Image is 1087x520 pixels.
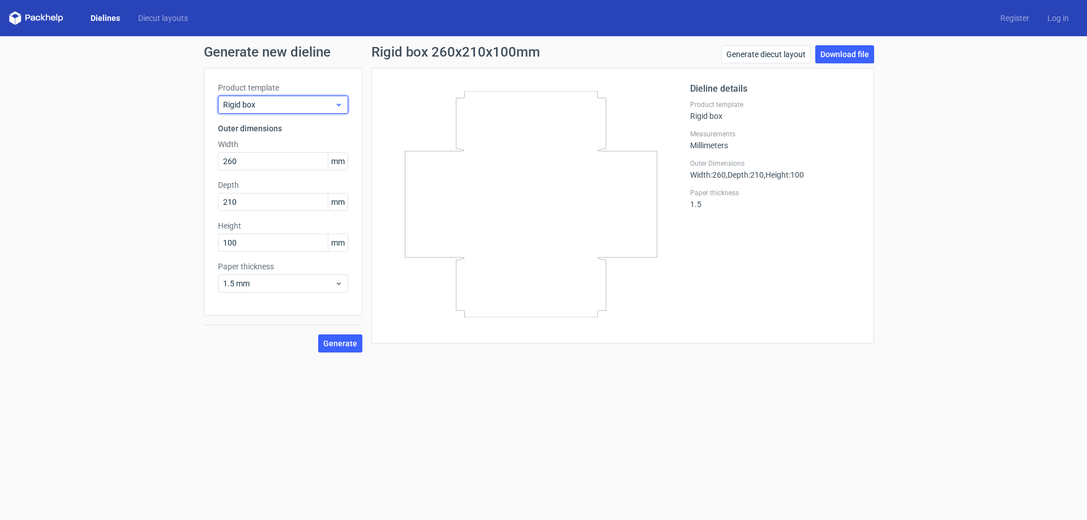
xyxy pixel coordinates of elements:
[218,82,348,93] label: Product template
[690,82,860,96] h2: Dieline details
[318,334,362,353] button: Generate
[223,99,335,110] span: Rigid box
[690,130,860,139] label: Measurements
[690,100,860,109] label: Product template
[690,130,860,150] div: Millimeters
[764,170,804,179] span: , Height : 100
[690,188,860,197] label: Paper thickness
[1038,12,1078,24] a: Log in
[218,261,348,272] label: Paper thickness
[223,278,335,289] span: 1.5 mm
[82,12,129,24] a: Dielines
[218,139,348,150] label: Width
[328,234,348,251] span: mm
[129,12,197,24] a: Diecut layouts
[991,12,1038,24] a: Register
[815,45,874,63] a: Download file
[218,123,348,134] h3: Outer dimensions
[328,194,348,210] span: mm
[371,45,540,59] h1: Rigid box 260x210x100mm
[218,179,348,191] label: Depth
[328,153,348,170] span: mm
[218,220,348,231] label: Height
[323,339,357,347] span: Generate
[690,159,860,168] label: Outer Dimensions
[690,170,726,179] span: Width : 260
[726,170,764,179] span: , Depth : 210
[690,188,860,209] div: 1.5
[690,100,860,121] div: Rigid box
[721,45,811,63] a: Generate diecut layout
[204,45,883,59] h1: Generate new dieline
